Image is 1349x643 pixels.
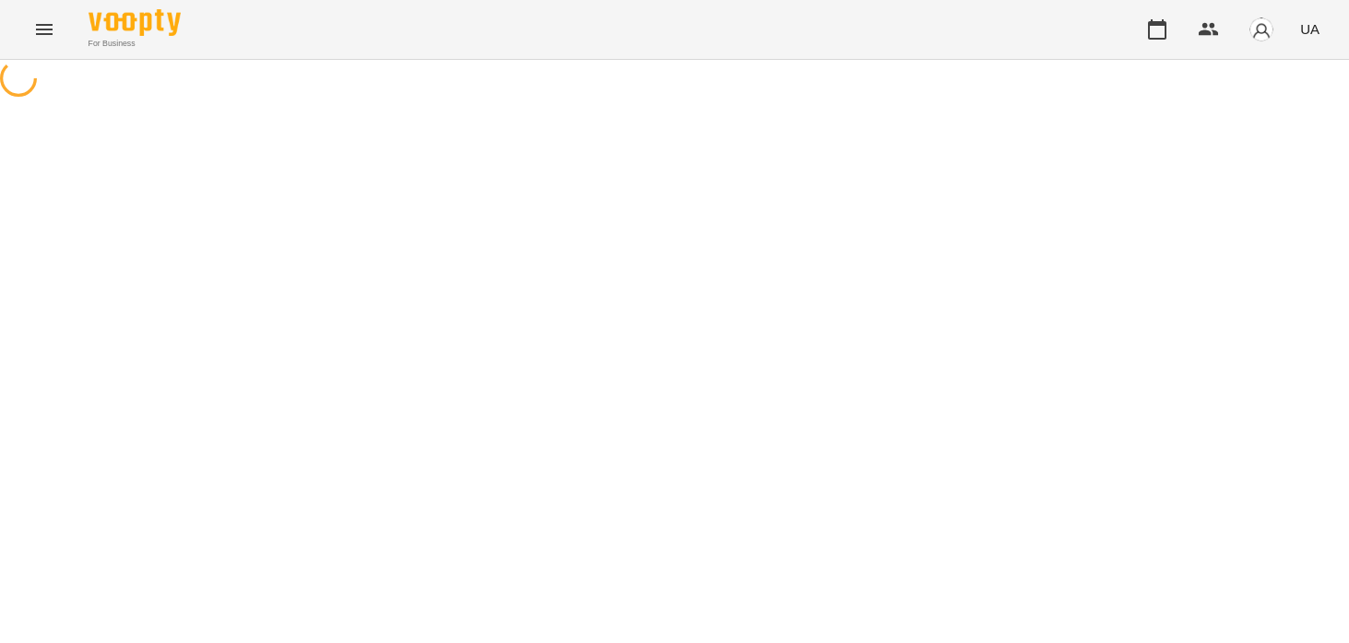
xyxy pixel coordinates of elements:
[1248,17,1274,42] img: avatar_s.png
[22,7,66,52] button: Menu
[1293,12,1327,46] button: UA
[89,38,181,50] span: For Business
[89,9,181,36] img: Voopty Logo
[1300,19,1319,39] span: UA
